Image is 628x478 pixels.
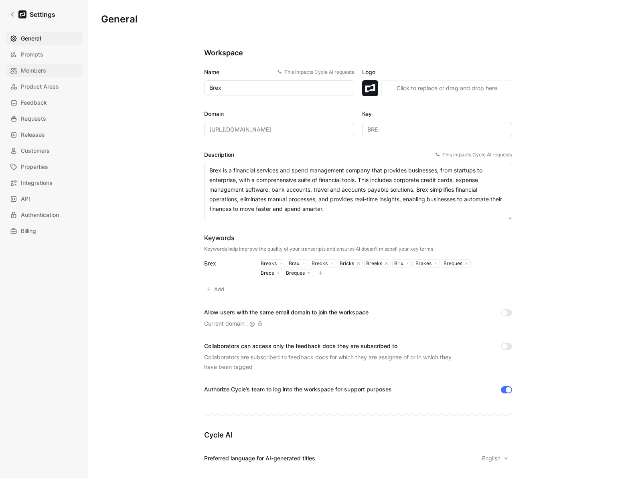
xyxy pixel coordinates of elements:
span: Prompts [21,50,43,59]
div: Brax [287,260,300,267]
div: Brakes [414,260,431,267]
a: Customers [6,144,82,157]
a: API [6,192,82,205]
span: General [21,34,41,43]
a: Prompts [6,48,82,61]
a: Product Areas [6,80,82,93]
a: Properties [6,160,82,173]
div: Collaborators can access only the feedback docs they are subscribed to [204,341,461,351]
a: Settings [6,6,59,22]
label: Key [362,109,512,119]
textarea: Brex is a financial services and spend management company that provides businesses, from startups... [204,163,512,220]
span: Billing [21,226,36,236]
a: Releases [6,128,82,141]
div: Current domain : @ [204,319,262,328]
div: Breeks [365,260,382,267]
a: Feedback [6,96,82,109]
div: Allow users with the same email domain to join the workspace [204,308,369,317]
label: Description [204,150,512,160]
div: Breques [284,270,305,276]
label: Name [204,67,354,77]
div: Brex [204,259,249,268]
span: English [482,454,502,463]
div: Authorize Cycle’s team to log into the workspace for support purposes [204,385,392,394]
div: Breaks [259,260,277,267]
span: API [21,194,30,204]
div: This impacts Cycle AI requests [277,68,354,76]
h1: General [101,13,138,26]
h2: Workspace [204,48,512,58]
span: Customers [21,146,50,156]
a: General [6,32,82,45]
span: Releases [21,130,45,140]
div: This impacts Cycle AI requests [435,151,512,159]
div: Brix [393,260,403,267]
div: Bricks [338,260,354,267]
span: Feedback [21,98,47,107]
div: Brecks [310,260,328,267]
span: Properties [21,162,48,172]
a: Members [6,64,82,77]
img: logo [362,80,378,96]
span: Integrations [21,178,53,188]
h2: Cycle AI [204,430,512,440]
h1: Settings [30,10,55,19]
div: Keywords [204,233,433,243]
div: Preferred language for AI-generated titles [204,454,315,463]
span: Members [21,66,46,75]
div: Brecs [259,270,274,276]
a: Authentication [6,209,82,221]
span: Authentication [21,210,59,220]
a: Billing [6,225,82,237]
button: English [478,453,512,464]
label: Domain [204,109,354,119]
div: Keywords help improve the quality of your transcripts and ensures AI doesn’t misspell your key terms [204,246,433,252]
label: Logo [362,67,512,77]
a: Integrations [6,176,82,189]
span: Product Areas [21,82,59,91]
button: Click to replace or drag and drop here [381,80,512,96]
a: Requests [6,112,82,125]
div: Collaborators are subscribed to feedback docs for which they are assignee of or in which they hav... [204,352,461,372]
span: Requests [21,114,46,124]
input: Some placeholder [204,122,354,137]
button: Add [204,284,228,295]
div: Breques [442,260,462,267]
